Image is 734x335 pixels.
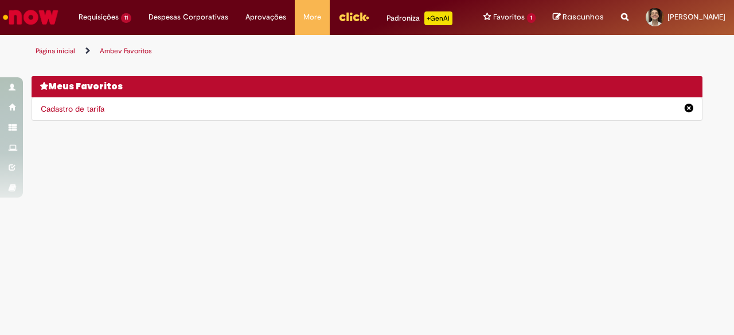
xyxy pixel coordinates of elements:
[563,11,604,22] span: Rascunhos
[41,104,104,114] a: Cadastro de tarifa
[48,80,123,92] span: Meus Favoritos
[245,11,286,23] span: Aprovações
[386,11,452,25] div: Padroniza
[79,11,119,23] span: Requisições
[338,8,369,25] img: click_logo_yellow_360x200.png
[100,46,152,56] a: Ambev Favoritos
[121,13,131,23] span: 11
[32,41,702,62] ul: Trilhas de página
[1,6,60,29] img: ServiceNow
[493,11,525,23] span: Favoritos
[149,11,228,23] span: Despesas Corporativas
[553,12,604,23] a: Rascunhos
[527,13,536,23] span: 1
[303,11,321,23] span: More
[667,12,725,22] span: [PERSON_NAME]
[424,11,452,25] p: +GenAi
[36,46,75,56] a: Página inicial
